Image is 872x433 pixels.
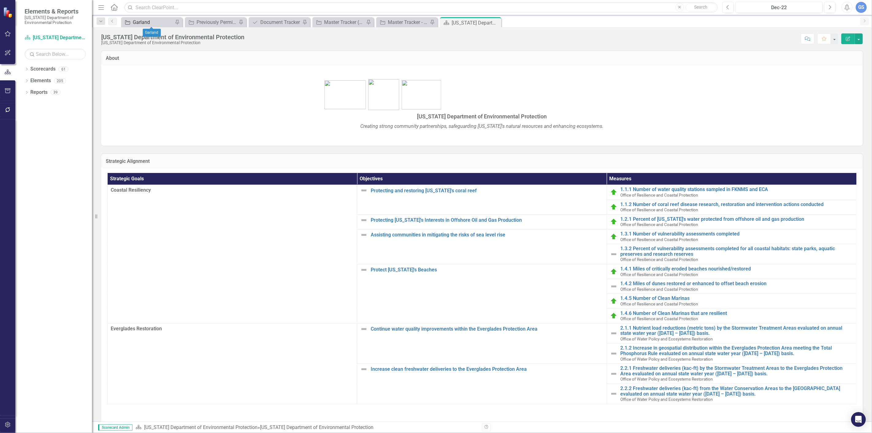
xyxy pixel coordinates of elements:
span: Office of Resilience and Coastal Protection [621,237,698,242]
img: Not Defined [360,231,368,239]
div: Previously Permitted Tracker [197,18,237,26]
span: Scorecard Admin [98,424,132,431]
img: Not Defined [610,330,618,337]
div: Garland [133,18,173,26]
a: 2.2.1 Freshwater deliveries (kac-ft) by the Stormwater Treatment Areas to the Everglades Protecti... [621,366,853,376]
a: 1.4.6 Number of Clean Marinas that are resilient [621,311,853,316]
td: Double-Click to Edit Right Click for Context Menu [607,200,856,214]
img: Routing [610,189,618,196]
img: Routing [610,218,618,225]
a: Elements [30,77,51,84]
td: Double-Click to Edit Right Click for Context Menu [357,229,607,264]
a: 1.1.1 Number of water quality stations sampled in FKNMS and ECA [621,187,853,192]
small: [US_STATE] Department of Environmental Protection [25,15,86,25]
a: Garland [123,18,173,26]
td: Double-Click to Edit Right Click for Context Menu [357,364,607,404]
img: Not Defined [610,390,618,397]
td: Double-Click to Edit Right Click for Context Menu [607,323,856,343]
a: Protecting [US_STATE]'s Interests in Offshore Oil and Gas Production [371,217,603,223]
img: Routing [610,233,618,240]
td: Double-Click to Edit Right Click for Context Menu [607,279,856,294]
span: Office of Resilience and Coastal Protection [621,272,698,277]
td: Double-Click to Edit Right Click for Context Menu [357,323,607,364]
a: Assisting communities in mitigating the risks of sea level rise [371,232,603,238]
span: Office of Water Policy and Ecosystems Restoration [621,377,713,381]
img: Not Defined [360,266,368,274]
a: Protect [US_STATE]'s Beaches [371,267,603,273]
span: Office of Resilience and Coastal Protection [621,301,698,306]
input: Search ClearPoint... [124,2,718,13]
button: GS [856,2,867,13]
img: Not Defined [610,251,618,258]
span: Elements & Reports [25,8,86,15]
h3: Strategic Alignment [106,159,858,164]
td: Double-Click to Edit Right Click for Context Menu [357,185,607,214]
a: [US_STATE] Department of Environmental Protection [144,424,258,430]
a: 1.1.2 Number of coral reef disease research, restoration and intervention actions conducted [621,202,853,207]
img: Routing [610,203,618,211]
a: 1.2.1 Percent of [US_STATE]'s water protected from offshore oil and gas production [621,216,853,222]
img: Not Defined [360,325,368,333]
a: Increase clean freshwater deliveries to the Everglades Protection Area [371,366,603,372]
div: [US_STATE] Department of Environmental Protection [452,19,500,27]
button: Dec-22 [736,2,823,13]
span: Office of Resilience and Coastal Protection [621,257,698,262]
a: Master Tracker - Current User [378,18,428,26]
div: Master Tracker (External) [324,18,365,26]
img: FL-DEP-LOGO-color-sam%20v4.jpg [368,79,399,110]
a: Scorecards [30,66,55,73]
div: 39 [51,90,60,95]
a: 1.3.2 Percent of vulnerability assessments completed for all coastal habitats: state parks, aquat... [621,246,853,257]
td: Double-Click to Edit Right Click for Context Menu [607,384,856,404]
span: Coastal Resiliency [111,187,354,194]
img: Not Defined [360,216,368,224]
img: bird1.png [402,80,441,109]
img: Routing [610,312,618,320]
td: Double-Click to Edit Right Click for Context Menu [607,185,856,200]
td: Double-Click to Edit Right Click for Context Menu [607,294,856,308]
span: Everglades Restoration [111,325,354,332]
img: Routing [610,297,618,305]
img: Not Defined [360,187,368,194]
input: Search Below... [25,49,86,59]
span: Office of Resilience and Coastal Protection [621,207,698,212]
td: Double-Click to Edit Right Click for Context Menu [607,264,856,279]
h3: About [106,56,858,61]
span: Office of Resilience and Coastal Protection [621,193,698,197]
span: Office of Resilience and Coastal Protection [621,287,698,292]
span: [US_STATE] Department of Environmental Protection [417,113,547,120]
span: Office of Water Policy and Ecosystems Restoration [621,336,713,341]
td: Double-Click to Edit Right Click for Context Menu [607,364,856,384]
td: Double-Click to Edit [108,323,357,404]
div: 205 [54,78,66,83]
button: Search [686,3,716,12]
td: Double-Click to Edit Right Click for Context Menu [607,244,856,264]
div: » [136,424,477,431]
a: Document Tracker [250,18,301,26]
a: 1.4.2 Miles of dunes restored or enhanced to offset beach erosion [621,281,853,286]
td: Double-Click to Edit [108,185,357,323]
div: Master Tracker - Current User [388,18,428,26]
img: Not Defined [610,283,618,290]
div: [US_STATE] Department of Environmental Protection [101,34,244,40]
span: Office of Water Policy and Ecosystems Restoration [621,357,713,362]
a: Continue water quality improvements within the Everglades Protection Area [371,326,603,332]
td: Double-Click to Edit Right Click for Context Menu [357,264,607,323]
div: Document Tracker [260,18,301,26]
a: 2.1.2 Increase in geospatial distribution within the Everglades Protection Area meeting the Total... [621,345,853,356]
td: Double-Click to Edit Right Click for Context Menu [607,229,856,244]
img: Not Defined [360,366,368,373]
img: ClearPoint Strategy [3,7,14,18]
td: Double-Click to Edit Right Click for Context Menu [607,308,856,323]
a: [US_STATE] Department of Environmental Protection [25,34,86,41]
a: Reports [30,89,48,96]
div: Open Intercom Messenger [851,412,866,427]
a: 2.2.2 Freshwater deliveries (kac-ft) from the Water Conservation Areas to the [GEOGRAPHIC_DATA] e... [621,386,853,397]
img: Not Defined [610,370,618,377]
td: Double-Click to Edit Right Click for Context Menu [607,214,856,229]
span: Office of Resilience and Coastal Protection [621,316,698,321]
td: Double-Click to Edit Right Click for Context Menu [357,214,607,229]
a: Master Tracker (External) [314,18,365,26]
em: Creating strong community partnerships, safeguarding [US_STATE]'s natural resources and enhancing... [361,123,604,129]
